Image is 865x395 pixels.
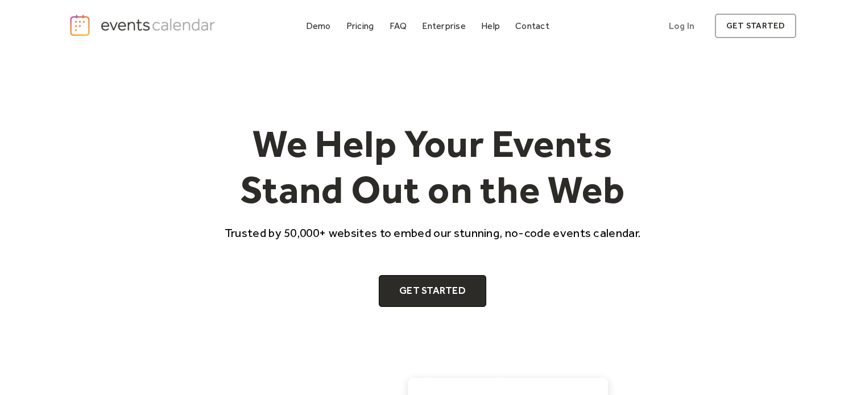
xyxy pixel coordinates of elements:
a: Log In [657,14,706,38]
div: Demo [306,23,331,29]
a: get started [715,14,796,38]
div: Contact [515,23,549,29]
a: FAQ [385,18,412,34]
a: home [69,14,219,37]
a: Pricing [342,18,379,34]
div: Help [481,23,500,29]
a: Help [477,18,504,34]
div: Enterprise [422,23,465,29]
p: Trusted by 50,000+ websites to embed our stunning, no-code events calendar. [214,224,651,241]
a: Demo [301,18,336,34]
a: Contact [511,18,554,34]
div: FAQ [390,23,407,29]
h1: We Help Your Events Stand Out on the Web [214,120,651,213]
div: Pricing [346,23,374,29]
a: Get Started [379,275,486,307]
a: Enterprise [417,18,470,34]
